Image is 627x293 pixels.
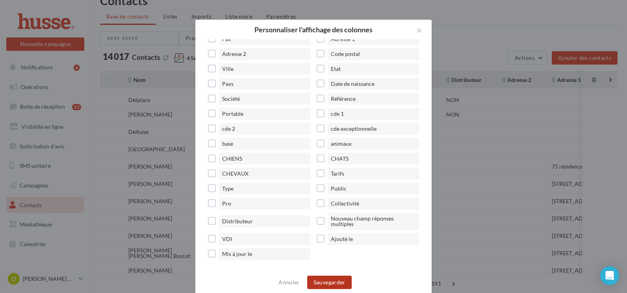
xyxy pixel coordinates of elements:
span: Code postal [328,48,419,60]
button: Annuler [275,278,302,287]
span: Public [328,183,419,195]
span: Ajouté le [328,233,419,245]
button: Sauvegarder [307,276,352,289]
div: Open Intercom Messenger [600,266,619,285]
span: Etat [328,63,419,75]
span: Pays [219,78,310,90]
span: animaux [328,138,419,150]
span: Société [219,93,310,105]
span: Nouveau champ réponses multiples [328,213,419,230]
span: Pro [219,198,310,210]
span: Ville [219,63,310,75]
span: Tarifs [328,168,419,180]
span: Collectivité [328,198,419,210]
span: Portable [219,108,310,120]
span: Date de naissance [328,78,419,90]
span: CHATS [328,153,419,165]
span: Référence [328,93,419,105]
span: cde 1 [328,108,419,120]
span: Type [219,183,310,195]
h2: Personnaliser l'affichage des colonnes [208,26,419,33]
span: Adresse 2 [219,48,310,60]
span: VDI [219,233,310,245]
span: Mis à jour le [219,248,310,260]
span: CHEVAUX [219,168,310,180]
span: base [219,138,310,150]
span: cde 2 [219,123,310,135]
span: CHIENS [219,153,310,165]
span: Distributeur [219,215,310,227]
span: cde exceptionnelle [328,123,419,135]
